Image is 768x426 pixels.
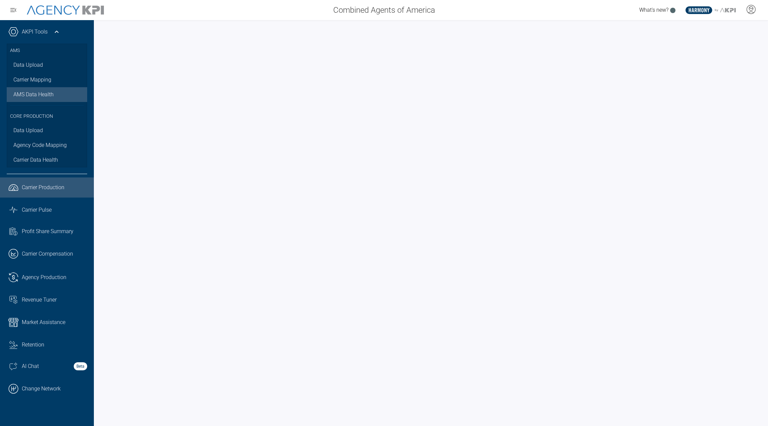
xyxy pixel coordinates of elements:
[13,156,58,164] span: Carrier Data Health
[22,183,64,192] span: Carrier Production
[10,105,84,123] h3: Core Production
[74,362,87,370] strong: Beta
[7,87,87,102] a: AMS Data Health
[13,91,54,99] span: AMS Data Health
[22,250,73,258] span: Carrier Compensation
[22,273,66,281] span: Agency Production
[333,4,435,16] span: Combined Agents of America
[22,227,73,235] span: Profit Share Summary
[22,341,87,349] div: Retention
[22,206,52,214] span: Carrier Pulse
[22,28,48,36] a: AKPI Tools
[10,44,84,58] h3: AMS
[22,296,57,304] span: Revenue Tuner
[27,5,104,15] img: AgencyKPI
[7,72,87,87] a: Carrier Mapping
[22,362,39,370] span: AI Chat
[22,318,65,326] span: Market Assistance
[639,7,668,13] span: What's new?
[7,153,87,167] a: Carrier Data Health
[7,58,87,72] a: Data Upload
[7,123,87,138] a: Data Upload
[7,138,87,153] a: Agency Code Mapping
